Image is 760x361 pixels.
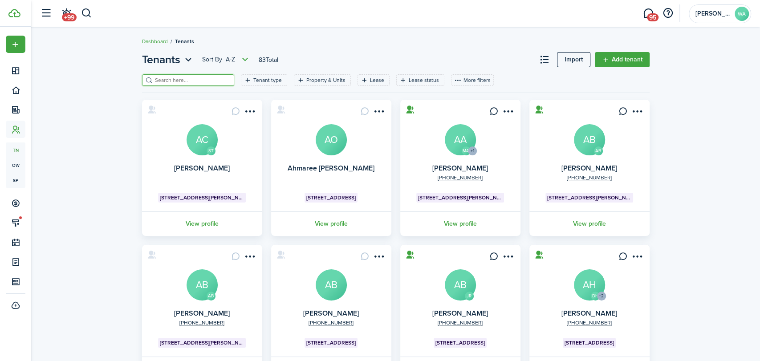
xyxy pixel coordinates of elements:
[174,308,230,318] a: [PERSON_NAME]
[175,37,194,45] span: Tenants
[270,211,393,236] a: View profile
[396,74,444,86] filter-tag: Open filter
[595,52,650,67] a: Add tenant
[432,308,488,318] a: [PERSON_NAME]
[142,37,168,45] a: Dashboard
[316,269,347,300] a: AB
[451,74,494,86] button: More filters
[557,52,590,67] a: Import
[243,107,257,119] button: Open menu
[574,269,605,300] a: AH
[241,74,287,86] filter-tag: Open filter
[142,52,180,68] span: Tenants
[6,142,25,158] a: tn
[62,13,77,21] span: +99
[187,269,218,300] a: AB
[647,13,658,21] span: 95
[435,339,485,347] span: [STREET_ADDRESS]
[468,146,477,155] avatar-counter: +1
[207,146,215,155] avatar-text: ST
[438,319,483,327] a: [PHONE_NUMBER]
[207,292,215,300] avatar-text: AB
[462,146,471,155] avatar-text: MA
[142,52,194,68] button: Open menu
[306,339,356,347] span: [STREET_ADDRESS]
[567,174,612,182] a: [PHONE_NUMBER]
[6,36,25,53] button: Open menu
[418,194,502,202] span: [STREET_ADDRESS][PERSON_NAME]
[594,146,603,155] avatar-text: AB
[445,124,476,155] a: AA
[660,6,675,21] button: Open resource center
[316,124,347,155] a: AO
[202,54,251,65] button: Open menu
[372,107,386,119] button: Open menu
[6,173,25,188] a: sp
[399,211,522,236] a: View profile
[243,252,257,264] button: Open menu
[37,5,54,22] button: Open sidebar
[294,74,351,86] filter-tag: Open filter
[432,163,488,173] a: [PERSON_NAME]
[370,76,384,84] filter-tag-label: Lease
[174,163,230,173] a: [PERSON_NAME]
[202,54,251,65] button: Sort byA-Z
[226,55,235,64] span: A-Z
[303,308,359,318] a: [PERSON_NAME]
[202,55,226,64] span: Sort by
[591,292,600,300] avatar-text: DH
[640,2,657,25] a: Messaging
[81,6,92,21] button: Search
[160,339,244,347] span: [STREET_ADDRESS][PERSON_NAME]
[142,52,194,68] button: Tenants
[179,319,224,327] a: [PHONE_NUMBER]
[565,339,614,347] span: [STREET_ADDRESS]
[58,2,75,25] a: Notifications
[187,124,218,155] a: AC
[306,76,345,84] filter-tag-label: Property & Units
[309,319,354,327] a: [PHONE_NUMBER]
[372,252,386,264] button: Open menu
[153,76,231,85] input: Search here...
[547,194,631,202] span: [STREET_ADDRESS][PERSON_NAME]
[630,107,644,119] button: Open menu
[465,292,474,300] avatar-text: JR
[358,74,390,86] filter-tag: Open filter
[735,7,749,21] avatar-text: WA
[567,319,612,327] a: [PHONE_NUMBER]
[501,252,515,264] button: Open menu
[574,124,605,155] a: AB
[306,194,356,202] span: [STREET_ADDRESS]
[409,76,439,84] filter-tag-label: Lease status
[445,269,476,300] a: AB
[259,55,278,65] header-page-total: 83 Total
[141,211,264,236] a: View profile
[630,252,644,264] button: Open menu
[501,107,515,119] button: Open menu
[160,194,244,202] span: [STREET_ADDRESS][PERSON_NAME]
[6,158,25,173] a: ow
[695,11,731,17] span: Wright AtHome Property Solutions LLC
[597,292,606,300] avatar-counter: +2
[8,9,20,17] img: TenantCloud
[288,163,374,173] a: Ahmaree [PERSON_NAME]
[438,174,483,182] a: [PHONE_NUMBER]
[561,163,617,173] a: [PERSON_NAME]
[561,308,617,318] a: [PERSON_NAME]
[253,76,282,84] filter-tag-label: Tenant type
[528,211,651,236] a: View profile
